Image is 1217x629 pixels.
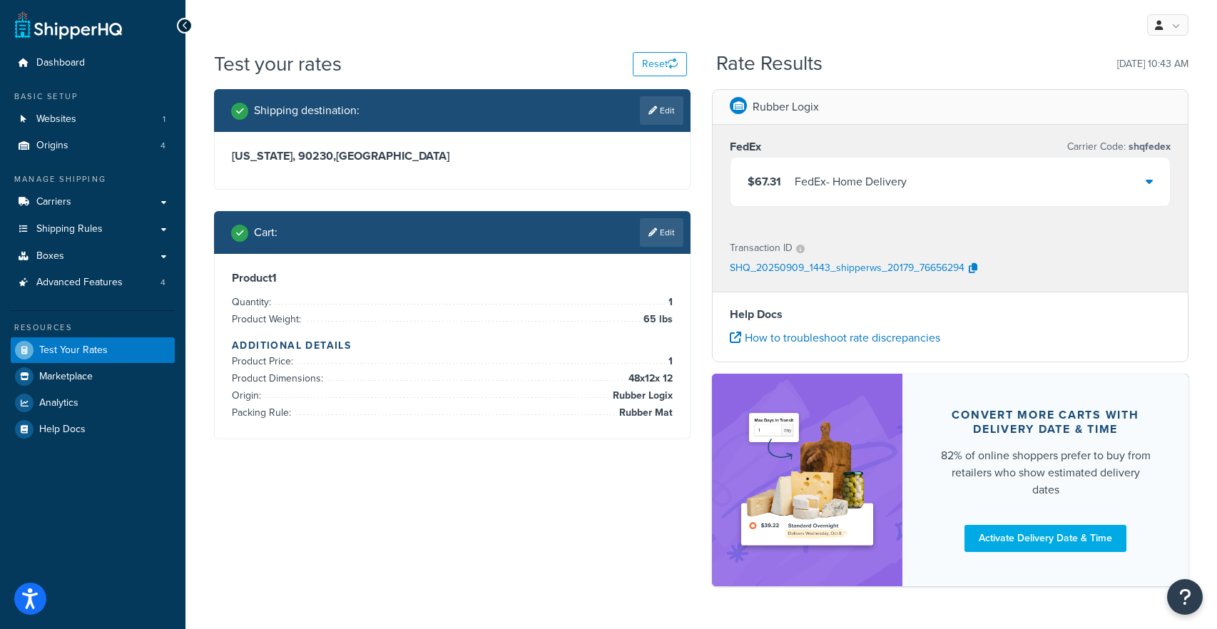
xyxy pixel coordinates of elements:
span: 65 lbs [640,311,673,328]
h3: FedEx [730,140,761,154]
div: Manage Shipping [11,173,175,185]
span: Rubber Mat [616,404,673,421]
span: Boxes [36,250,64,262]
p: Carrier Code: [1067,137,1171,157]
h2: Rate Results [716,53,823,75]
span: Origin: [232,388,265,403]
span: Packing Rule: [232,405,295,420]
span: Test Your Rates [39,344,108,357]
li: Origins [11,133,175,159]
span: Websites [36,113,76,126]
span: Marketplace [39,371,93,383]
div: 82% of online shoppers prefer to buy from retailers who show estimated delivery dates [937,447,1154,498]
span: Origins [36,140,68,152]
h3: Product 1 [232,271,673,285]
span: Advanced Features [36,277,123,289]
li: Websites [11,106,175,133]
button: Reset [633,52,687,76]
div: FedEx - Home Delivery [795,172,907,192]
h4: Help Docs [730,306,1171,323]
span: shqfedex [1126,139,1171,154]
img: feature-image-ddt-36eae7f7280da8017bfb280eaccd9c446f90b1fe08728e4019434db127062ab4.png [733,395,881,565]
span: Shipping Rules [36,223,103,235]
span: $67.31 [748,173,781,190]
span: Dashboard [36,57,85,69]
a: Edit [640,96,683,125]
span: 4 [161,277,166,289]
span: 1 [665,353,673,370]
h4: Additional Details [232,338,673,353]
a: Analytics [11,390,175,416]
p: Rubber Logix [753,97,819,117]
span: Carriers [36,196,71,208]
a: Marketplace [11,364,175,389]
a: Edit [640,218,683,247]
a: Test Your Rates [11,337,175,363]
a: Origins4 [11,133,175,159]
li: Advanced Features [11,270,175,296]
span: Help Docs [39,424,86,436]
span: Product Weight: [232,312,305,327]
h2: Shipping destination : [254,104,360,117]
a: Boxes [11,243,175,270]
a: Activate Delivery Date & Time [964,525,1126,552]
span: 48 x 12 x 12 [625,370,673,387]
p: [DATE] 10:43 AM [1117,54,1188,74]
span: 4 [161,140,166,152]
h3: [US_STATE], 90230 , [GEOGRAPHIC_DATA] [232,149,673,163]
span: Rubber Logix [609,387,673,404]
a: Websites1 [11,106,175,133]
h2: Cart : [254,226,277,239]
span: Quantity: [232,295,275,310]
button: Open Resource Center [1167,579,1203,615]
a: Shipping Rules [11,216,175,242]
p: Transaction ID [730,238,793,258]
a: How to troubleshoot rate discrepancies [730,329,940,346]
span: Product Price: [232,354,297,369]
span: Product Dimensions: [232,371,327,386]
h1: Test your rates [214,50,342,78]
a: Help Docs [11,416,175,442]
a: Advanced Features4 [11,270,175,296]
a: Carriers [11,189,175,215]
div: Basic Setup [11,91,175,103]
p: SHQ_20250909_1443_shipperws_20179_76656294 [730,258,964,280]
span: 1 [665,294,673,311]
span: Analytics [39,397,78,409]
div: Resources [11,322,175,334]
span: 1 [163,113,166,126]
a: Dashboard [11,50,175,76]
div: Convert more carts with delivery date & time [937,408,1154,436]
